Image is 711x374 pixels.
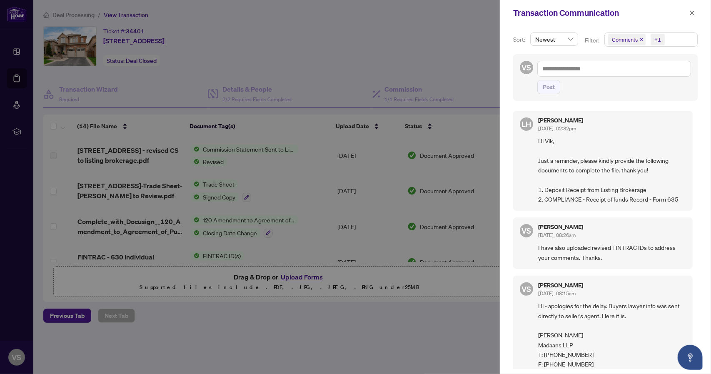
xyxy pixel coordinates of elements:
span: Comments [612,35,638,44]
h5: [PERSON_NAME] [538,282,583,288]
span: Comments [608,34,646,45]
span: VS [522,62,531,73]
button: Post [537,80,560,94]
span: LH [522,118,531,130]
h5: [PERSON_NAME] [538,117,583,123]
span: close [689,10,695,16]
span: I have also uploaded revised FINTRAC IDs to address your comments. Thanks. [538,243,686,262]
button: Open asap [678,345,703,370]
span: [DATE], 02:32pm [538,125,576,132]
span: Hi Vik, Just a reminder, please kindly provide the following documents to complete the file. than... [538,136,686,204]
div: Transaction Communication [513,7,687,19]
span: [DATE], 08:26am [538,232,576,238]
h5: [PERSON_NAME] [538,224,583,230]
span: VS [522,283,531,295]
p: Sort: [513,35,527,44]
div: +1 [654,35,661,44]
span: VS [522,225,531,237]
span: [DATE], 08:15am [538,290,576,297]
p: Filter: [585,36,601,45]
span: close [639,37,644,42]
span: Newest [535,33,573,45]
